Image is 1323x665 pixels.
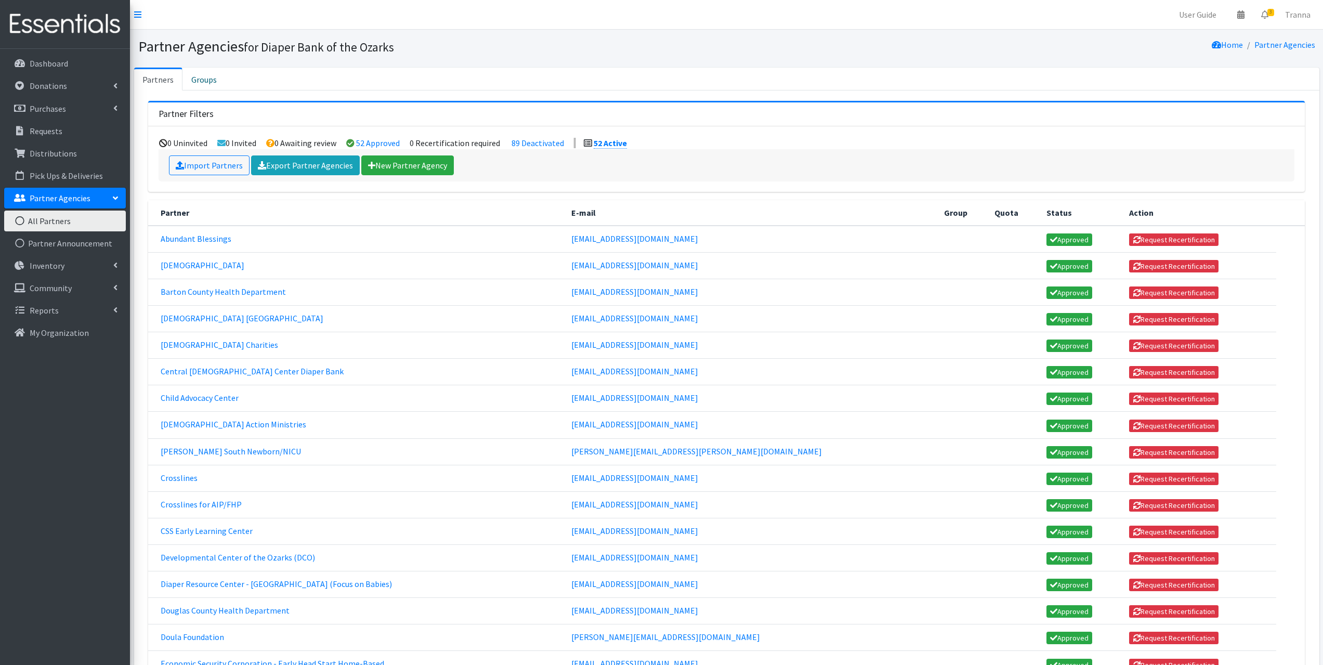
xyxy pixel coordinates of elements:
a: [EMAIL_ADDRESS][DOMAIN_NAME] [571,286,698,297]
li: 0 Uninvited [159,138,207,148]
a: Approved [1046,526,1093,538]
p: Dashboard [30,58,68,69]
button: Request Recertification [1129,286,1219,299]
p: Inventory [30,260,64,271]
p: Distributions [30,148,77,159]
a: Tranna [1277,4,1319,25]
a: [EMAIL_ADDRESS][DOMAIN_NAME] [571,366,698,376]
a: [EMAIL_ADDRESS][DOMAIN_NAME] [571,579,698,589]
button: Request Recertification [1129,366,1219,379]
p: Pick Ups & Deliveries [30,171,103,181]
a: Approved [1046,552,1093,565]
a: 52 Active [594,138,627,149]
a: Approved [1046,366,1093,379]
a: Export Partner Agencies [251,155,360,175]
a: Approved [1046,499,1093,512]
a: [EMAIL_ADDRESS][DOMAIN_NAME] [571,340,698,350]
span: 3 [1267,9,1274,16]
a: [EMAIL_ADDRESS][DOMAIN_NAME] [571,260,698,270]
th: Status [1040,200,1123,226]
a: [PERSON_NAME][EMAIL_ADDRESS][DOMAIN_NAME] [571,632,760,642]
button: Request Recertification [1129,632,1219,644]
button: Request Recertification [1129,260,1219,272]
a: Pick Ups & Deliveries [4,165,126,186]
a: Approved [1046,233,1093,246]
button: Request Recertification [1129,552,1219,565]
button: Request Recertification [1129,605,1219,618]
button: Request Recertification [1129,526,1219,538]
a: My Organization [4,322,126,343]
a: [EMAIL_ADDRESS][DOMAIN_NAME] [571,393,698,403]
a: Partners [134,68,182,90]
p: Purchases [30,103,66,114]
a: Partner Agencies [4,188,126,208]
a: Crosslines [161,473,198,483]
a: [DEMOGRAPHIC_DATA] Charities [161,340,278,350]
a: [PERSON_NAME][EMAIL_ADDRESS][PERSON_NAME][DOMAIN_NAME] [571,446,822,457]
a: Crosslines for AIP/FHP [161,499,242,510]
a: Reports [4,300,126,321]
li: 0 Invited [217,138,256,148]
a: [EMAIL_ADDRESS][DOMAIN_NAME] [571,526,698,536]
a: All Partners [4,211,126,231]
a: 3 [1253,4,1277,25]
h1: Partner Agencies [138,37,723,56]
a: [PERSON_NAME] South Newborn/NICU [161,446,301,457]
a: [DEMOGRAPHIC_DATA] Action Ministries [161,419,306,429]
p: Community [30,283,72,293]
a: [EMAIL_ADDRESS][DOMAIN_NAME] [571,419,698,429]
a: [EMAIL_ADDRESS][DOMAIN_NAME] [571,499,698,510]
a: Approved [1046,420,1093,432]
a: Partner Announcement [4,233,126,254]
a: 89 Deactivated [512,138,564,148]
th: Quota [988,200,1040,226]
a: [EMAIL_ADDRESS][DOMAIN_NAME] [571,605,698,616]
a: Barton County Health Department [161,286,286,297]
button: Request Recertification [1129,579,1219,591]
a: User Guide [1171,4,1225,25]
a: Inventory [4,255,126,276]
p: My Organization [30,328,89,338]
a: Abundant Blessings [161,233,231,244]
a: Community [4,278,126,298]
a: Approved [1046,632,1093,644]
th: E-mail [565,200,938,226]
button: Request Recertification [1129,393,1219,405]
a: Home [1212,40,1243,50]
a: Approved [1046,446,1093,459]
a: Approved [1046,340,1093,352]
th: Action [1123,200,1276,226]
a: [EMAIL_ADDRESS][DOMAIN_NAME] [571,473,698,483]
a: 52 Approved [356,138,400,148]
p: Donations [30,81,67,91]
li: 0 Awaiting review [266,138,336,148]
a: [EMAIL_ADDRESS][DOMAIN_NAME] [571,313,698,323]
a: Approved [1046,579,1093,591]
a: Approved [1046,473,1093,485]
a: Diaper Resource Center - [GEOGRAPHIC_DATA] (Focus on Babies) [161,579,392,589]
button: Request Recertification [1129,313,1219,325]
button: Request Recertification [1129,340,1219,352]
a: Doula Foundation [161,632,224,642]
a: Approved [1046,393,1093,405]
a: Approved [1046,286,1093,299]
button: Request Recertification [1129,499,1219,512]
a: [DEMOGRAPHIC_DATA] [GEOGRAPHIC_DATA] [161,313,323,323]
button: Request Recertification [1129,420,1219,432]
a: Dashboard [4,53,126,74]
button: Request Recertification [1129,446,1219,459]
p: Requests [30,126,62,136]
a: Donations [4,75,126,96]
a: Groups [182,68,226,90]
p: Reports [30,305,59,316]
a: [EMAIL_ADDRESS][DOMAIN_NAME] [571,233,698,244]
a: Child Advocacy Center [161,393,239,403]
a: Partner Agencies [1254,40,1315,50]
a: [EMAIL_ADDRESS][DOMAIN_NAME] [571,552,698,563]
a: Requests [4,121,126,141]
img: HumanEssentials [4,7,126,42]
a: Purchases [4,98,126,119]
a: Distributions [4,143,126,164]
a: Developmental Center of the Ozarks (DCO) [161,552,315,563]
a: Approved [1046,313,1093,325]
